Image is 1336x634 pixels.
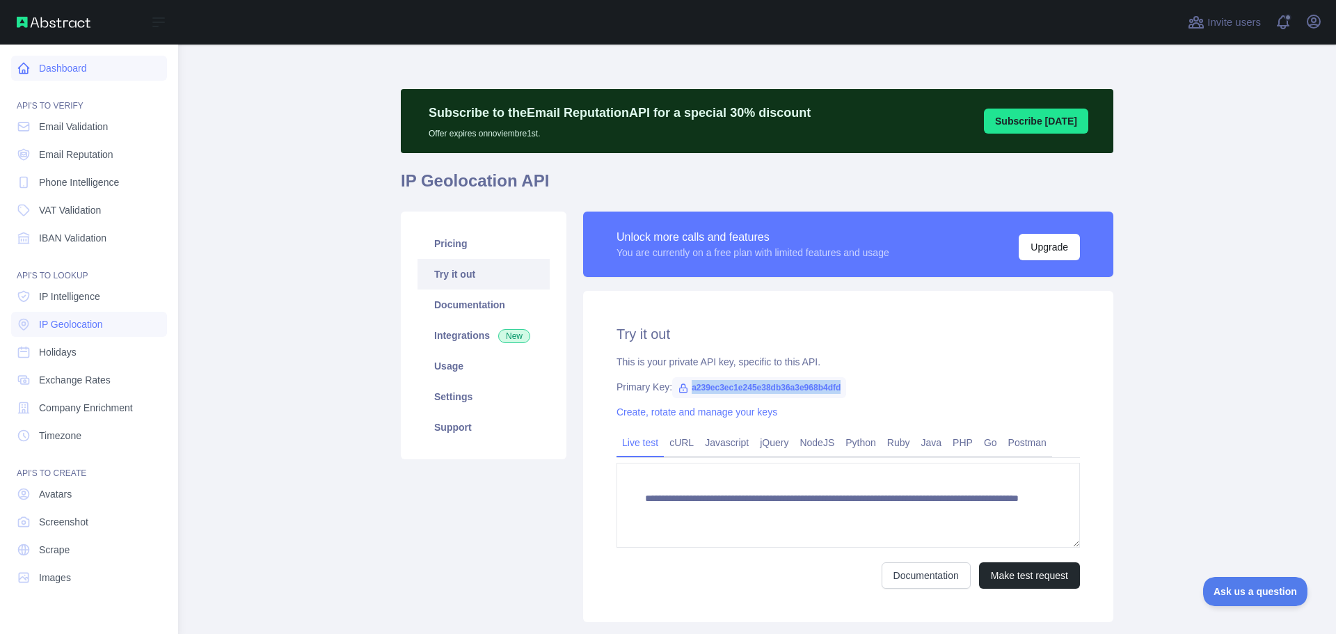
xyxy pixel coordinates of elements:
img: Abstract API [17,17,90,28]
a: Scrape [11,537,167,562]
a: Exchange Rates [11,367,167,393]
a: Images [11,565,167,590]
a: Timezone [11,423,167,448]
h2: Try it out [617,324,1080,344]
a: Postman [1003,431,1052,454]
a: Usage [417,351,550,381]
a: Try it out [417,259,550,290]
div: Primary Key: [617,380,1080,394]
a: Javascript [699,431,754,454]
a: Integrations New [417,320,550,351]
a: Screenshot [11,509,167,534]
h1: IP Geolocation API [401,170,1113,203]
div: You are currently on a free plan with limited features and usage [617,246,889,260]
a: IP Geolocation [11,312,167,337]
span: Invite users [1207,15,1261,31]
a: Create, rotate and manage your keys [617,406,777,418]
a: PHP [947,431,978,454]
span: Timezone [39,429,81,443]
a: Ruby [882,431,916,454]
span: Images [39,571,71,585]
a: VAT Validation [11,198,167,223]
a: Support [417,412,550,443]
a: IBAN Validation [11,225,167,251]
a: Dashboard [11,56,167,81]
a: Company Enrichment [11,395,167,420]
div: API'S TO CREATE [11,451,167,479]
a: Pricing [417,228,550,259]
a: NodeJS [794,431,840,454]
span: Email Reputation [39,148,113,161]
div: API'S TO VERIFY [11,84,167,111]
span: Scrape [39,543,70,557]
a: jQuery [754,431,794,454]
span: IP Intelligence [39,290,100,303]
iframe: Toggle Customer Support [1203,577,1308,606]
a: Live test [617,431,664,454]
a: Java [916,431,948,454]
a: Email Validation [11,114,167,139]
a: Python [840,431,882,454]
span: IP Geolocation [39,317,103,331]
div: This is your private API key, specific to this API. [617,355,1080,369]
button: Upgrade [1019,234,1080,260]
p: Subscribe to the Email Reputation API for a special 30 % discount [429,103,811,122]
span: Screenshot [39,515,88,529]
button: Invite users [1185,11,1264,33]
a: Settings [417,381,550,412]
span: a239ec3ec1e245e38db36a3e968b4dfd [672,377,846,398]
span: Avatars [39,487,72,501]
a: cURL [664,431,699,454]
a: Documentation [417,290,550,320]
a: Go [978,431,1003,454]
a: Avatars [11,482,167,507]
span: New [498,329,530,343]
div: Unlock more calls and features [617,229,889,246]
button: Make test request [979,562,1080,589]
div: API'S TO LOOKUP [11,253,167,281]
p: Offer expires on noviembre 1st. [429,122,811,139]
a: IP Intelligence [11,284,167,309]
button: Subscribe [DATE] [984,109,1088,134]
a: Holidays [11,340,167,365]
a: Documentation [882,562,971,589]
span: VAT Validation [39,203,101,217]
a: Phone Intelligence [11,170,167,195]
span: Phone Intelligence [39,175,119,189]
span: Holidays [39,345,77,359]
span: Company Enrichment [39,401,133,415]
span: IBAN Validation [39,231,106,245]
span: Email Validation [39,120,108,134]
span: Exchange Rates [39,373,111,387]
a: Email Reputation [11,142,167,167]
